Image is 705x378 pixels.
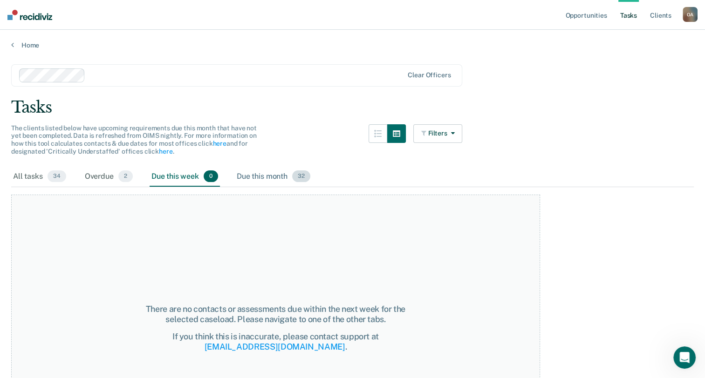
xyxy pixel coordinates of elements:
div: Overdue2 [83,167,135,187]
span: 2 [118,170,133,182]
span: 32 [292,170,310,182]
a: here [159,148,172,155]
a: here [212,140,226,147]
div: O A [683,7,698,22]
div: If you think this is inaccurate, please contact support at . [144,331,407,351]
img: Recidiviz [7,10,52,20]
span: 34 [48,170,66,182]
div: Clear officers [408,71,451,79]
button: OA [683,7,698,22]
div: Due this month32 [235,167,312,187]
button: Filters [413,124,463,143]
span: The clients listed below have upcoming requirements due this month that have not yet been complet... [11,124,257,155]
div: Due this week0 [150,167,220,187]
div: There are no contacts or assessments due within the next week for the selected caseload. Please n... [144,304,407,324]
iframe: Intercom live chat [673,346,696,369]
div: All tasks34 [11,167,68,187]
span: 0 [204,170,218,182]
div: Tasks [11,98,694,117]
a: Home [11,41,694,49]
a: [EMAIL_ADDRESS][DOMAIN_NAME] [205,342,345,351]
